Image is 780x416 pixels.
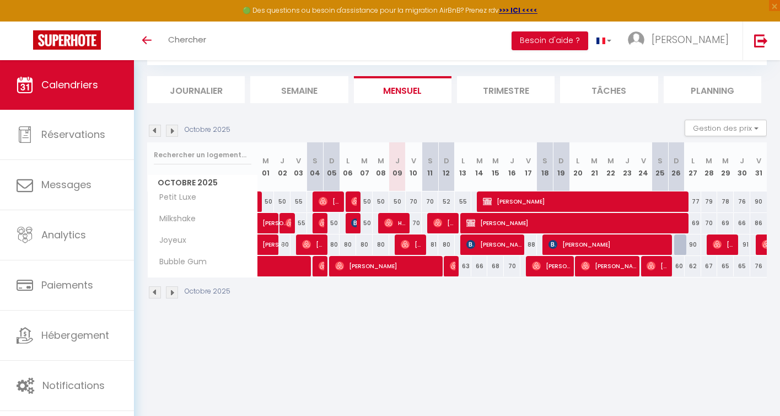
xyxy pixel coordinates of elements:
span: [PERSON_NAME] [466,212,687,233]
p: Octobre 2025 [185,125,230,135]
span: Paiements [41,278,93,292]
th: 08 [373,142,389,191]
div: 70 [406,213,422,233]
div: 60 [668,256,685,276]
span: Hébergement [41,328,109,342]
abbr: L [691,156,695,166]
th: 26 [668,142,685,191]
span: Hd Hd [384,212,406,233]
th: 28 [701,142,718,191]
th: 22 [603,142,619,191]
th: 19 [553,142,570,191]
div: 70 [422,191,438,212]
div: 76 [750,256,767,276]
a: ... [PERSON_NAME] [620,22,743,60]
div: 79 [701,191,718,212]
abbr: V [411,156,416,166]
span: Calendriers [41,78,98,92]
div: 50 [389,191,406,212]
abbr: M [607,156,614,166]
span: [PERSON_NAME][DEMOGRAPHIC_DATA] [351,212,357,233]
div: 63 [455,256,471,276]
span: Analytics [41,228,86,242]
abbr: S [658,156,663,166]
span: Notifications [42,378,105,392]
img: logout [754,34,768,47]
abbr: V [641,156,646,166]
div: 80 [340,234,356,255]
li: Journalier [147,76,245,103]
th: 04 [307,142,324,191]
span: [PERSON_NAME] [652,33,729,46]
span: [PERSON_NAME] [450,255,455,276]
span: [PERSON_NAME] [351,191,357,212]
span: [PERSON_NAME] [PERSON_NAME] [286,212,291,233]
span: [PERSON_NAME] [262,207,288,228]
button: Gestion des prix [685,120,767,136]
th: 18 [537,142,553,191]
th: 30 [734,142,750,191]
abbr: S [542,156,547,166]
abbr: V [756,156,761,166]
div: 90 [685,234,701,255]
div: 69 [685,213,701,233]
th: 13 [455,142,471,191]
div: 66 [471,256,488,276]
th: 31 [750,142,767,191]
th: 16 [504,142,520,191]
th: 17 [520,142,537,191]
div: 90 [750,191,767,212]
span: [PERSON_NAME] [PERSON_NAME] [262,228,288,249]
span: [PERSON_NAME] [532,255,571,276]
th: 29 [717,142,734,191]
span: Octobre 2025 [148,175,257,191]
abbr: V [526,156,531,166]
abbr: D [329,156,335,166]
div: 68 [487,256,504,276]
a: >>> ICI <<<< [499,6,537,15]
span: [PERSON_NAME] & [PERSON_NAME] [302,234,324,255]
div: 88 [520,234,537,255]
abbr: M [591,156,598,166]
abbr: M [722,156,729,166]
th: 15 [487,142,504,191]
span: [PERSON_NAME] [647,255,669,276]
div: 55 [291,191,307,212]
div: 77 [685,191,701,212]
abbr: V [296,156,301,166]
span: [PERSON_NAME] [466,234,521,255]
p: Octobre 2025 [185,286,230,297]
li: Tâches [560,76,658,103]
abbr: D [558,156,564,166]
th: 21 [586,142,603,191]
div: 80 [438,234,455,255]
abbr: S [313,156,318,166]
th: 14 [471,142,488,191]
th: 12 [438,142,455,191]
div: 50 [356,191,373,212]
span: Réservations [41,127,105,141]
abbr: M [378,156,384,166]
span: [PERSON_NAME] [319,191,341,212]
div: 80 [373,234,389,255]
div: 65 [717,256,734,276]
li: Planning [664,76,761,103]
div: 50 [258,191,275,212]
span: [PERSON_NAME] [483,191,687,212]
abbr: L [461,156,465,166]
span: Chercher [168,34,206,45]
abbr: M [262,156,269,166]
abbr: L [576,156,579,166]
abbr: J [395,156,400,166]
th: 20 [569,142,586,191]
div: 66 [734,213,750,233]
th: 25 [652,142,668,191]
div: 86 [750,213,767,233]
span: Milkshake [149,213,198,225]
span: [PERSON_NAME] [713,234,735,255]
th: 01 [258,142,275,191]
span: Petit Luxe [149,191,199,204]
abbr: J [625,156,630,166]
div: 78 [717,191,734,212]
li: Mensuel [354,76,451,103]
